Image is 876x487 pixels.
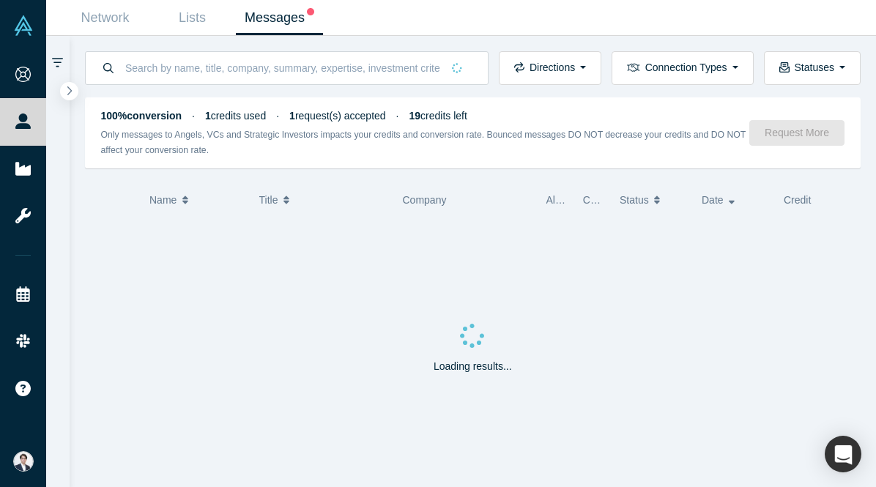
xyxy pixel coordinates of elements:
strong: 1 [205,110,211,122]
span: credits left [409,110,467,122]
span: Title [259,185,278,215]
span: Status [620,185,649,215]
p: Loading results... [434,359,512,374]
button: Connection Types [612,51,753,85]
span: · [192,110,195,122]
span: · [276,110,279,122]
a: Lists [149,1,236,35]
strong: 19 [409,110,421,122]
small: Only messages to Angels, VCs and Strategic Investors impacts your credits and conversion rate. Bo... [101,130,746,155]
span: Date [702,185,724,215]
a: Network [62,1,149,35]
span: Connection Type [583,194,660,206]
img: Alchemist Vault Logo [13,15,34,36]
button: Date [702,185,768,215]
span: credits used [205,110,266,122]
strong: 1 [289,110,295,122]
a: Messages [236,1,323,35]
span: Name [149,185,177,215]
button: Name [149,185,244,215]
span: Company [403,194,447,206]
span: request(s) accepted [289,110,386,122]
span: · [396,110,399,122]
button: Directions [499,51,601,85]
img: Eisuke Shimizu's Account [13,451,34,472]
strong: 100% conversion [101,110,182,122]
span: Credit [784,194,811,206]
input: Search by name, title, company, summary, expertise, investment criteria or topics of focus [124,51,442,85]
button: Statuses [764,51,861,85]
span: Alchemist Role [546,194,615,206]
button: Status [620,185,686,215]
button: Title [259,185,387,215]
